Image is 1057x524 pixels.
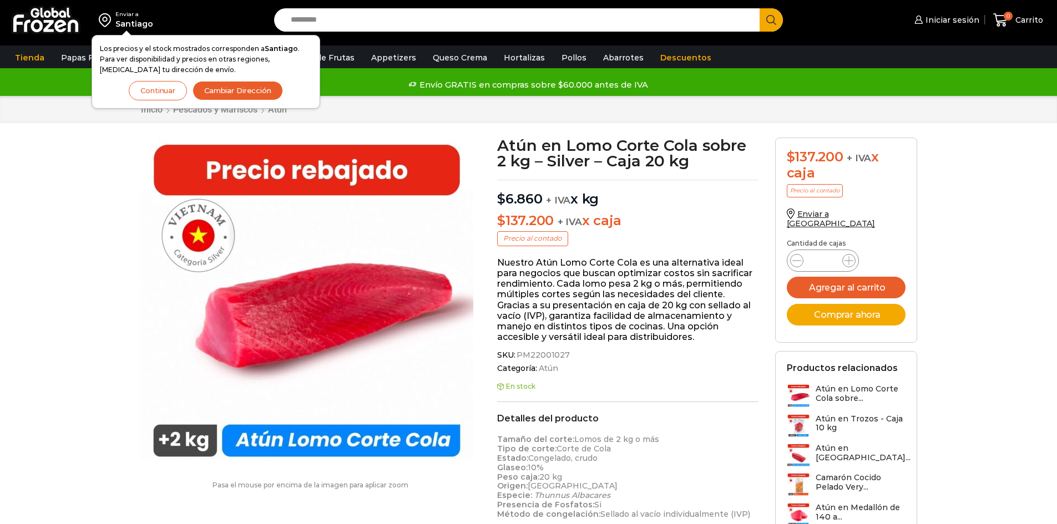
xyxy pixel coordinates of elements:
strong: Estado: [497,453,528,463]
h2: Detalles del producto [497,413,758,424]
a: Queso Crema [427,47,493,68]
button: Continuar [129,81,187,100]
button: Search button [760,8,783,32]
a: Iniciar sesión [912,9,979,31]
h3: Atún en [GEOGRAPHIC_DATA]... [816,444,911,462]
input: Product quantity [812,253,833,268]
span: Categoría: [497,364,758,373]
a: Hortalizas [498,47,550,68]
p: x caja [497,213,758,229]
h2: Productos relacionados [787,363,898,373]
a: Tienda [9,47,50,68]
span: Iniciar sesión [923,14,979,26]
div: x caja [787,149,906,181]
button: Cambiar Dirección [193,81,283,100]
a: Camarón Cocido Pelado Very... [787,473,906,497]
p: Precio al contado [497,231,568,246]
div: Santiago [115,18,153,29]
strong: Origen: [497,481,528,491]
a: 0 Carrito [990,7,1046,33]
span: Carrito [1013,14,1043,26]
bdi: 6.860 [497,191,543,207]
strong: Glaseo: [497,462,528,472]
nav: Breadcrumb [140,104,287,115]
a: Pulpa de Frutas [285,47,360,68]
h3: Atún en Lomo Corte Cola sobre... [816,384,906,403]
img: address-field-icon.svg [99,11,115,29]
strong: Presencia de Fosfatos: [497,500,594,510]
p: Los precios y el stock mostrados corresponden a . Para ver disponibilidad y precios en otras regi... [100,43,312,75]
strong: Tipo de corte: [497,444,557,454]
p: Lomos de 2 kg o más Corte de Cola Congelado, crudo 10% 20 kg [GEOGRAPHIC_DATA] Si Sellado al vací... [497,435,758,518]
div: Enviar a [115,11,153,18]
span: + IVA [558,216,582,227]
a: Appetizers [366,47,422,68]
strong: Especie: [497,490,532,500]
a: Inicio [140,104,163,115]
span: $ [497,191,505,207]
a: Descuentos [655,47,717,68]
h3: Atún en Medallón de 140 a... [816,503,906,522]
button: Agregar al carrito [787,277,906,298]
span: SKU: [497,350,758,360]
p: Cantidad de cajas [787,240,906,247]
a: Pollos [556,47,592,68]
a: Atún [267,104,287,115]
a: Enviar a [GEOGRAPHIC_DATA] [787,209,876,228]
a: Atún [537,364,558,373]
h3: Camarón Cocido Pelado Very... [816,473,906,492]
strong: Tamaño del corte: [497,434,574,444]
strong: Método de congelación: [497,509,600,519]
button: Comprar ahora [787,304,906,325]
a: Atún en [GEOGRAPHIC_DATA]... [787,444,911,467]
a: Atún en Lomo Corte Cola sobre... [787,384,906,408]
p: En stock [497,383,758,390]
strong: Peso caja: [497,472,539,482]
a: Abarrotes [598,47,649,68]
span: + IVA [546,195,570,206]
span: + IVA [847,152,871,164]
bdi: 137.200 [787,149,843,165]
p: Nuestro Atún Lomo Corte Cola es una alternativa ideal para negocios que buscan optimizar costos s... [497,257,758,343]
span: 0 [1004,12,1013,21]
a: Papas Fritas [55,47,117,68]
a: Atún en Trozos - Caja 10 kg [787,414,906,438]
span: $ [787,149,795,165]
h1: Atún en Lomo Corte Cola sobre 2 kg – Silver – Caja 20 kg [497,138,758,169]
img: atun cola silver [140,138,473,470]
em: Thunnus Albacares [534,490,610,500]
strong: Santiago [265,44,298,53]
p: Pasa el mouse por encima de la imagen para aplicar zoom [140,481,481,489]
p: x kg [497,180,758,207]
span: $ [497,212,505,228]
bdi: 137.200 [497,212,554,228]
a: Pescados y Mariscos [173,104,258,115]
span: PM22001027 [515,350,570,360]
p: Precio al contado [787,184,843,197]
h3: Atún en Trozos - Caja 10 kg [816,414,906,433]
